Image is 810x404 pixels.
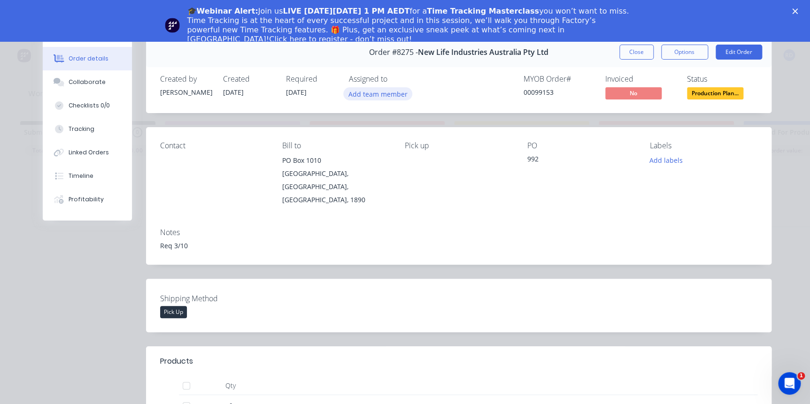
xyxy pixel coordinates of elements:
[187,7,631,44] div: Join us for a you won’t want to miss. Time Tracking is at the heart of every successful project a...
[418,48,548,57] span: New Life Industries Australia Pty Ltd
[778,372,801,395] iframe: Intercom live chat
[282,154,390,206] div: PO Box 1010[GEOGRAPHIC_DATA], [GEOGRAPHIC_DATA], [GEOGRAPHIC_DATA], 1890
[160,356,193,367] div: Products
[69,195,104,204] div: Profitability
[43,141,132,164] button: Linked Orders
[650,141,757,150] div: Labels
[605,75,676,84] div: Invoiced
[282,141,390,150] div: Bill to
[349,75,443,84] div: Assigned to
[160,228,757,237] div: Notes
[687,75,757,84] div: Status
[282,167,390,206] div: [GEOGRAPHIC_DATA], [GEOGRAPHIC_DATA], [GEOGRAPHIC_DATA], 1890
[69,54,108,63] div: Order details
[160,306,187,318] div: Pick Up
[286,75,338,84] div: Required
[43,47,132,70] button: Order details
[524,87,594,97] div: 00099153
[43,70,132,94] button: Collaborate
[792,8,802,14] div: Close
[43,94,132,117] button: Checklists 0/0
[605,87,662,99] span: No
[160,141,268,150] div: Contact
[187,7,258,15] b: 🎓Webinar Alert:
[160,241,757,251] div: Req 3/10
[43,117,132,141] button: Tracking
[687,87,743,101] button: Production Plan...
[223,88,244,97] span: [DATE]
[69,78,106,86] div: Collaborate
[716,45,762,60] button: Edit Order
[69,148,109,157] div: Linked Orders
[619,45,654,60] button: Close
[269,35,412,44] a: Click here to register - don’t miss out!
[69,101,110,110] div: Checklists 0/0
[527,141,635,150] div: PO
[69,172,93,180] div: Timeline
[43,188,132,211] button: Profitability
[69,125,94,133] div: Tracking
[223,75,275,84] div: Created
[645,154,688,167] button: Add labels
[797,372,805,380] span: 1
[369,48,418,57] span: Order #8275 -
[165,18,180,33] img: Profile image for Team
[527,154,635,167] div: 992
[349,87,413,100] button: Add team member
[160,293,278,304] label: Shipping Method
[405,141,512,150] div: Pick up
[524,75,594,84] div: MYOB Order #
[687,87,743,99] span: Production Plan...
[283,7,409,15] b: LIVE [DATE][DATE] 1 PM AEDT
[160,75,212,84] div: Created by
[427,7,539,15] b: Time Tracking Masterclass
[282,154,390,167] div: PO Box 1010
[43,164,132,188] button: Timeline
[343,87,412,100] button: Add team member
[202,376,259,395] div: Qty
[286,88,307,97] span: [DATE]
[661,45,708,60] button: Options
[160,87,212,97] div: [PERSON_NAME]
